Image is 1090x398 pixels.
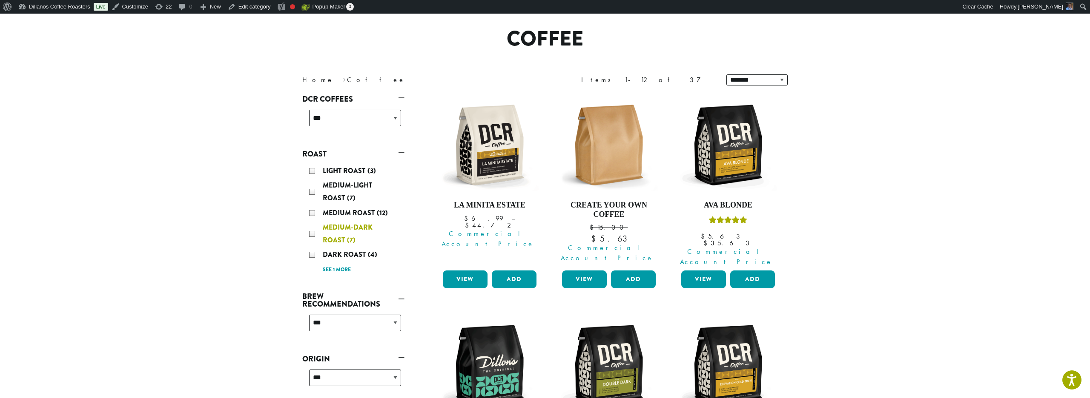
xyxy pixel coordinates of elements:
[323,250,368,259] span: Dark Roast
[347,193,356,203] span: (7)
[581,75,714,85] div: Items 1-12 of 37
[343,72,346,85] span: ›
[437,229,539,249] span: Commercial Account Price
[302,75,532,85] nav: Breadcrumb
[1018,3,1063,10] span: [PERSON_NAME]
[591,233,626,244] bdi: 5.63
[492,270,536,288] button: Add
[443,270,488,288] a: View
[441,96,539,267] a: La Minita Estate Commercial Account Price
[368,250,377,259] span: (4)
[323,166,367,176] span: Light Roast
[679,96,777,194] img: DCR-12oz-Ava-Blonde-Stock-scaled.png
[679,201,777,210] h4: Ava Blonde
[377,208,388,218] span: (12)
[346,3,354,11] span: 0
[465,221,472,230] span: $
[302,311,404,341] div: Brew Recommendations
[676,247,777,267] span: Commercial Account Price
[464,214,503,223] bdi: 6.99
[302,147,404,161] a: Roast
[703,239,711,247] span: $
[441,96,539,194] img: DCR-12oz-La-Minita-Estate-Stock-scaled.png
[441,201,539,210] h4: La Minita Estate
[701,232,743,241] bdi: 5.63
[560,96,658,194] img: 12oz-Label-Free-Bag-KRAFT-e1707417954251.png
[290,4,295,9] div: Needs improvement
[323,266,351,274] a: See 1 more
[296,27,794,51] h1: Coffee
[560,96,658,267] a: Create Your Own Coffee $15.00 Commercial Account Price
[591,233,600,244] span: $
[323,180,372,203] span: Medium-Light Roast
[302,161,404,279] div: Roast
[347,235,356,245] span: (7)
[752,232,755,241] span: –
[465,221,514,230] bdi: 44.72
[302,289,404,311] a: Brew Recommendations
[511,214,515,223] span: –
[323,208,377,218] span: Medium Roast
[590,223,628,232] bdi: 15.00
[709,215,747,228] div: Rated 5.00 out of 5
[560,201,658,219] h4: Create Your Own Coffee
[703,239,753,247] bdi: 35.63
[302,106,404,136] div: DCR Coffees
[681,270,726,288] a: View
[730,270,775,288] button: Add
[323,222,373,245] span: Medium-Dark Roast
[562,270,607,288] a: View
[590,223,597,232] span: $
[302,352,404,366] a: Origin
[679,96,777,267] a: Ava BlondeRated 5.00 out of 5 Commercial Account Price
[302,366,404,396] div: Origin
[302,75,334,84] a: Home
[464,214,471,223] span: $
[556,243,658,263] span: Commercial Account Price
[367,166,376,176] span: (3)
[611,270,656,288] button: Add
[302,92,404,106] a: DCR Coffees
[94,3,108,11] a: Live
[701,232,708,241] span: $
